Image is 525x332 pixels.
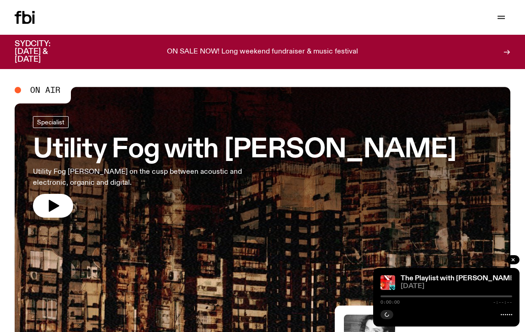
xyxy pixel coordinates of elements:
span: [DATE] [401,283,512,290]
h3: Utility Fog with [PERSON_NAME] [33,137,456,163]
h3: SYDCITY: [DATE] & [DATE] [15,40,73,64]
a: Utility Fog with [PERSON_NAME]Utility Fog [PERSON_NAME] on the cusp between acoustic and electron... [33,116,456,218]
p: ON SALE NOW! Long weekend fundraiser & music festival [167,48,358,56]
span: On Air [30,86,60,94]
span: 0:00:00 [380,300,400,305]
span: -:--:-- [493,300,512,305]
a: Specialist [33,116,69,128]
span: Specialist [37,118,64,125]
img: The cover image for this episode of The Playlist, featuring the title of the show as well as the ... [380,275,395,290]
p: Utility Fog [PERSON_NAME] on the cusp between acoustic and electronic, organic and digital. [33,166,267,188]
